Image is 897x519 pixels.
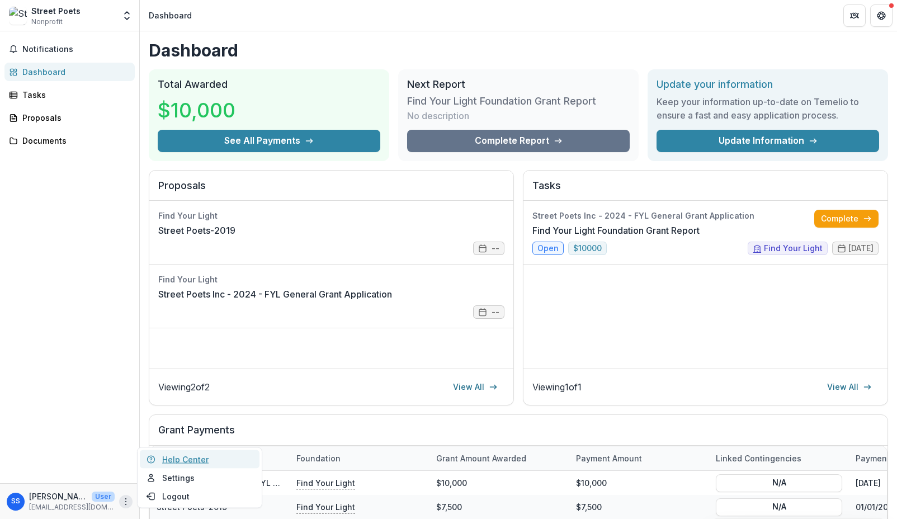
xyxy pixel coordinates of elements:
[532,224,700,237] a: Find Your Light Foundation Grant Report
[569,495,709,519] div: $7,500
[429,452,533,464] div: Grant amount awarded
[429,495,569,519] div: $7,500
[407,109,469,122] p: No description
[407,78,630,91] h2: Next Report
[569,446,709,470] div: Payment Amount
[429,446,569,470] div: Grant amount awarded
[407,95,596,107] h3: Find Your Light Foundation Grant Report
[157,478,375,488] a: Street Poets Inc - 2024 - FYL General Grant Application
[9,7,27,25] img: Street Poets
[158,78,380,91] h2: Total Awarded
[149,10,192,21] div: Dashboard
[119,495,133,508] button: More
[22,89,126,101] div: Tasks
[158,424,879,445] h2: Grant Payments
[709,452,808,464] div: Linked Contingencies
[149,40,888,60] h1: Dashboard
[29,502,115,512] p: [EMAIL_ADDRESS][DOMAIN_NAME]
[157,502,227,512] a: Street Poets-2019
[296,501,355,513] p: Find Your Light
[814,210,879,228] a: Complete
[532,380,582,394] p: Viewing 1 of 1
[716,474,842,492] button: N/A
[31,5,81,17] div: Street Poets
[158,380,210,394] p: Viewing 2 of 2
[4,131,135,150] a: Documents
[4,108,135,127] a: Proposals
[158,224,235,237] a: Street Poets-2019
[407,130,630,152] a: Complete Report
[429,471,569,495] div: $10,000
[144,7,196,23] nav: breadcrumb
[569,471,709,495] div: $10,000
[4,63,135,81] a: Dashboard
[870,4,893,27] button: Get Help
[843,4,866,27] button: Partners
[4,86,135,104] a: Tasks
[92,492,115,502] p: User
[158,287,392,301] a: Street Poets Inc - 2024 - FYL General Grant Application
[446,378,504,396] a: View All
[296,476,355,489] p: Find Your Light
[569,452,649,464] div: Payment Amount
[532,180,879,201] h2: Tasks
[158,180,504,201] h2: Proposals
[657,130,879,152] a: Update Information
[158,95,242,125] h3: $10,000
[709,446,849,470] div: Linked Contingencies
[657,78,879,91] h2: Update your information
[290,446,429,470] div: Foundation
[22,135,126,147] div: Documents
[657,95,879,122] h3: Keep your information up-to-date on Temelio to ensure a fast and easy application process.
[158,130,380,152] button: See All Payments
[22,112,126,124] div: Proposals
[22,45,130,54] span: Notifications
[4,40,135,58] button: Notifications
[716,498,842,516] button: N/A
[22,66,126,78] div: Dashboard
[29,490,87,502] p: [PERSON_NAME]
[31,17,63,27] span: Nonprofit
[119,4,135,27] button: Open entity switcher
[290,452,347,464] div: Foundation
[820,378,879,396] a: View All
[150,446,290,470] div: Grant
[11,498,20,505] div: Shanae Sharon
